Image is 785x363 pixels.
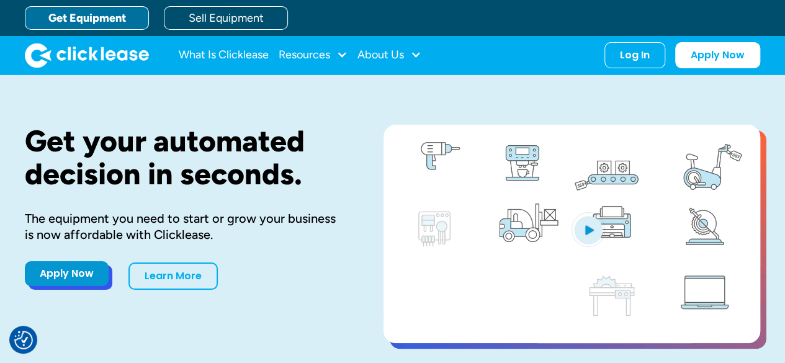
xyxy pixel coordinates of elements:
div: Log In [620,49,650,61]
a: open lightbox [384,125,760,343]
button: Consent Preferences [14,331,33,349]
img: Revisit consent button [14,331,33,349]
a: Apply Now [25,261,109,286]
div: About Us [357,43,421,68]
div: Resources [279,43,348,68]
h1: Get your automated decision in seconds. [25,125,344,190]
a: Sell Equipment [164,6,288,30]
a: home [25,43,149,68]
img: Clicklease logo [25,43,149,68]
a: What Is Clicklease [179,43,269,68]
a: Get Equipment [25,6,149,30]
img: Blue play button logo on a light blue circular background [572,212,605,247]
div: The equipment you need to start or grow your business is now affordable with Clicklease. [25,210,344,243]
a: Learn More [128,262,218,290]
a: Apply Now [675,42,760,68]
